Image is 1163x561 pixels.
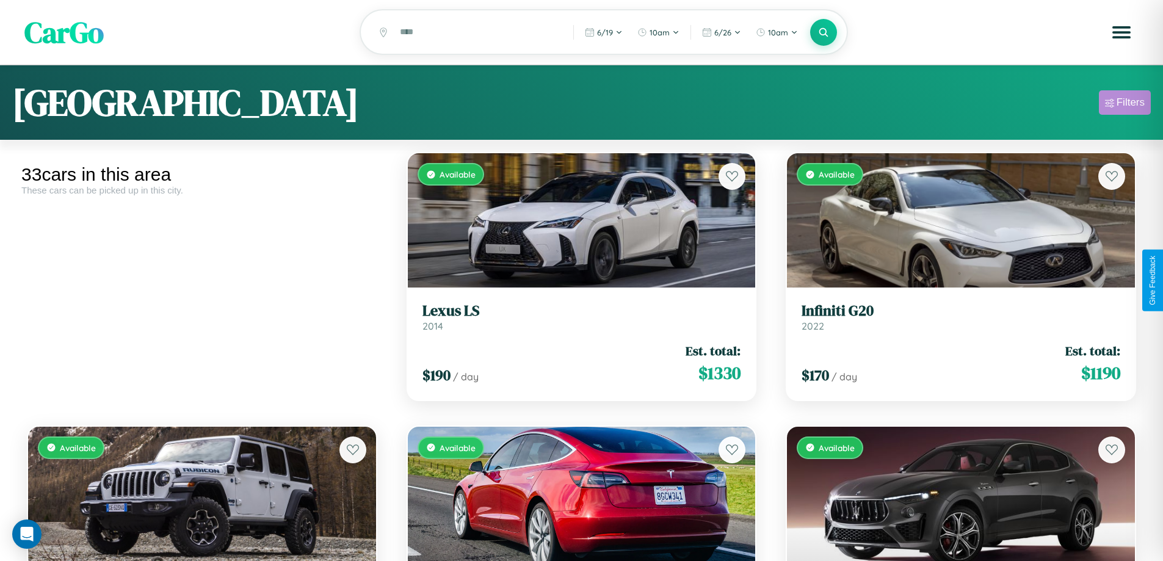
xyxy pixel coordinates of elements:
h3: Infiniti G20 [802,302,1120,320]
span: / day [831,371,857,383]
h3: Lexus LS [422,302,741,320]
span: Est. total: [686,342,741,360]
button: 10am [750,23,804,42]
button: 10am [631,23,686,42]
span: 10am [650,27,670,37]
span: Available [440,169,476,179]
button: Filters [1099,90,1151,115]
span: $ 1190 [1081,361,1120,385]
span: $ 1330 [698,361,741,385]
a: Lexus LS2014 [422,302,741,332]
span: 2022 [802,320,824,332]
span: / day [453,371,479,383]
span: 10am [768,27,788,37]
div: Filters [1117,96,1145,109]
div: Open Intercom Messenger [12,519,42,549]
h1: [GEOGRAPHIC_DATA] [12,78,359,128]
div: Give Feedback [1148,256,1157,305]
span: Available [440,443,476,453]
button: 6/26 [696,23,747,42]
div: 33 cars in this area [21,164,383,185]
button: 6/19 [579,23,629,42]
a: Infiniti G202022 [802,302,1120,332]
span: CarGo [24,12,104,52]
div: These cars can be picked up in this city. [21,185,383,195]
span: $ 190 [422,365,451,385]
span: 2014 [422,320,443,332]
span: Available [819,169,855,179]
span: 6 / 19 [597,27,613,37]
span: $ 170 [802,365,829,385]
span: Available [819,443,855,453]
span: Est. total: [1065,342,1120,360]
button: Open menu [1104,15,1139,49]
span: Available [60,443,96,453]
span: 6 / 26 [714,27,731,37]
